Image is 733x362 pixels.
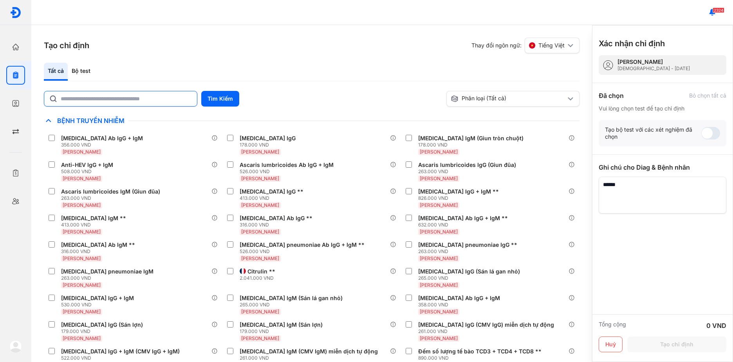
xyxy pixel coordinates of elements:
img: logo [10,7,22,18]
h3: Xác nhận chỉ định [599,38,665,49]
span: [PERSON_NAME] [241,335,279,341]
div: 265.000 VND [418,275,523,281]
div: 178.000 VND [240,142,299,148]
span: [PERSON_NAME] [420,335,458,341]
div: 263.000 VND [61,275,157,281]
div: [MEDICAL_DATA] Ab IgG + IgM [418,295,500,302]
div: 356.000 VND [61,142,146,148]
button: Tạo chỉ định [627,337,726,352]
span: [PERSON_NAME] [420,309,458,315]
div: Bộ test [68,63,94,81]
div: Vui lòng chọn test để tạo chỉ định [599,105,726,112]
span: [PERSON_NAME] [420,255,458,261]
div: [MEDICAL_DATA] Ab IgG + IgM ** [418,215,508,222]
div: 632.000 VND [418,222,511,228]
div: [MEDICAL_DATA] IgM (CMV IgM) miễn dịch tự động [240,348,378,355]
div: [MEDICAL_DATA] Ab IgG ** [240,215,312,222]
div: Anti-HEV IgG + IgM [61,161,113,168]
span: [PERSON_NAME] [241,229,279,235]
span: [PERSON_NAME] [420,176,458,181]
span: [PERSON_NAME] [63,176,101,181]
div: [MEDICAL_DATA] IgG (Sán lợn) [61,321,143,328]
span: [PERSON_NAME] [241,149,279,155]
div: [MEDICAL_DATA] IgM ** [61,215,126,222]
span: [PERSON_NAME] [420,202,458,208]
div: 316.000 VND [61,248,138,255]
div: [MEDICAL_DATA] pneumoniae Ab IgG + IgM ** [240,241,365,248]
span: [PERSON_NAME] [63,255,101,261]
button: Tìm Kiếm [201,91,239,107]
span: [PERSON_NAME] [241,309,279,315]
div: 526.000 VND [240,248,368,255]
div: 263.000 VND [61,195,163,201]
div: 890.000 VND [418,355,545,361]
div: Phân loại (Tất cả) [451,95,566,103]
div: 261.000 VND [418,328,557,335]
div: 316.000 VND [240,222,316,228]
div: Ascaris lumbricoides Ab IgG + IgM [240,161,334,168]
span: [PERSON_NAME] [63,282,101,288]
div: [MEDICAL_DATA] IgM (Sán lợn) [240,321,323,328]
div: [MEDICAL_DATA] pneumoniae IgG ** [418,241,517,248]
span: Tiếng Việt [538,42,565,49]
span: [PERSON_NAME] [63,149,101,155]
div: 413.000 VND [61,222,129,228]
div: [PERSON_NAME] [617,58,690,65]
div: 358.000 VND [418,302,503,308]
span: [PERSON_NAME] [420,149,458,155]
div: 263.000 VND [418,248,520,255]
div: Tổng cộng [599,321,626,330]
div: Citrulin ** [247,268,275,275]
div: [MEDICAL_DATA] IgG + IgM ** [418,188,499,195]
div: Đã chọn [599,91,624,100]
span: Bệnh Truyền Nhiễm [53,117,128,125]
span: [PERSON_NAME] [241,176,279,181]
h3: Tạo chỉ định [44,40,89,51]
div: [MEDICAL_DATA] IgG (CMV IgG) miễn dịch tự động [418,321,554,328]
div: Tạo bộ test với các xét nghiệm đã chọn [605,126,701,140]
div: 526.000 VND [240,168,337,175]
div: 530.000 VND [61,302,137,308]
div: [MEDICAL_DATA] IgG + IgM [61,295,134,302]
div: 2.041.000 VND [240,275,278,281]
img: logo [9,340,22,353]
span: [PERSON_NAME] [63,335,101,341]
div: 265.000 VND [240,302,346,308]
div: 522.000 VND [61,355,183,361]
span: [PERSON_NAME] [420,229,458,235]
div: [MEDICAL_DATA] IgM (Giun tròn chuột) [418,135,524,142]
div: Bỏ chọn tất cả [689,92,726,99]
div: 179.000 VND [61,328,146,335]
div: 179.000 VND [240,328,326,335]
div: [DEMOGRAPHIC_DATA] - [DATE] [617,65,690,72]
span: [PERSON_NAME] [63,309,101,315]
div: [MEDICAL_DATA] Ab IgG + IgM [61,135,143,142]
div: [MEDICAL_DATA] IgG ** [240,188,303,195]
span: [PERSON_NAME] [241,202,279,208]
div: 261.000 VND [240,355,381,361]
div: 178.000 VND [418,142,527,148]
span: [PERSON_NAME] [420,282,458,288]
div: Thay đổi ngôn ngữ: [471,38,580,53]
div: [MEDICAL_DATA] IgG (Sán lá gan nhỏ) [418,268,520,275]
div: Đếm số lượng tế bào TCD3 + TCD4 + TCD8 ** [418,348,542,355]
div: Ghi chú cho Diag & Bệnh nhân [599,163,726,172]
div: Ascaris lumbricoides IgM (Giun đũa) [61,188,160,195]
span: [PERSON_NAME] [63,202,101,208]
span: [PERSON_NAME] [63,229,101,235]
div: 826.000 VND [418,195,502,201]
div: Tất cả [44,63,68,81]
div: [MEDICAL_DATA] IgG [240,135,296,142]
div: Ascaris lumbricoides IgG (Giun đũa) [418,161,516,168]
div: [MEDICAL_DATA] IgM (Sán lá gan nhỏ) [240,295,343,302]
div: [MEDICAL_DATA] Ab IgM ** [61,241,135,248]
div: [MEDICAL_DATA] pneumoniae IgM [61,268,153,275]
div: 0 VND [706,321,726,330]
div: 508.000 VND [61,168,116,175]
span: 2324 [713,7,724,13]
div: 413.000 VND [240,195,307,201]
div: 263.000 VND [418,168,519,175]
div: [MEDICAL_DATA] IgG + IgM (CMV IgG + IgM) [61,348,180,355]
button: Huỷ [599,337,623,352]
span: [PERSON_NAME] [241,255,279,261]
